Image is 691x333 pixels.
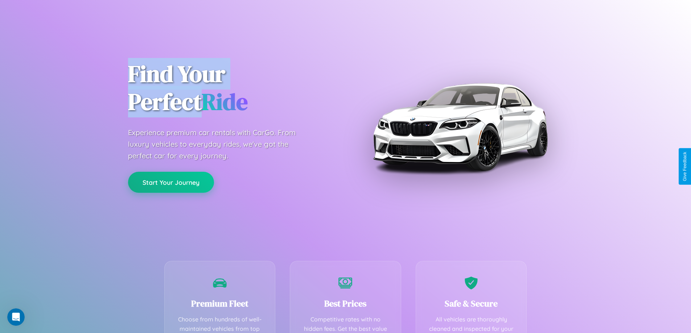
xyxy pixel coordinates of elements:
p: Experience premium car rentals with CarGo. From luxury vehicles to everyday rides, we've got the ... [128,127,309,162]
iframe: Intercom live chat [7,308,25,326]
span: Ride [202,86,248,117]
img: Premium BMW car rental vehicle [369,36,551,217]
h3: Best Prices [301,297,390,309]
h3: Premium Fleet [176,297,264,309]
button: Start Your Journey [128,172,214,193]
h1: Find Your Perfect [128,60,335,116]
h3: Safe & Secure [427,297,516,309]
div: Give Feedback [682,152,687,181]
